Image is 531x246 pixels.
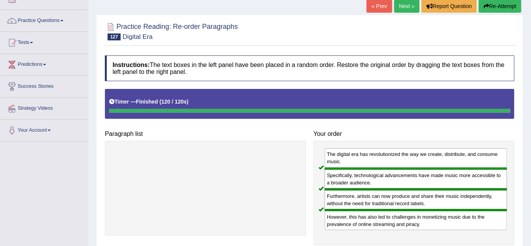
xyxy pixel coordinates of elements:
[0,98,88,117] a: Strategy Videos
[108,33,121,40] span: 127
[325,148,507,168] div: The digital era has revolutionized the way we create, distribute, and consume music.
[105,55,514,81] h4: The text boxes in the left panel have been placed in a random order. Restore the original order b...
[0,76,88,95] a: Success Stories
[136,99,158,105] b: Finished
[123,33,153,40] small: Digital Era
[105,21,238,40] h2: Practice Reading: Re-order Paragraphs
[187,99,189,105] b: )
[325,189,507,210] div: Furthermore, artists can now produce and share their music independently, without the need for tr...
[325,210,507,230] div: However, this has also led to challenges in monetizing music due to the prevalence of online stre...
[105,131,306,137] h4: Paragraph list
[0,32,88,51] a: Tests
[113,62,150,68] b: Instructions:
[109,99,189,105] h5: Timer —
[0,120,88,139] a: Your Account
[0,10,88,29] a: Practice Questions
[0,54,88,73] a: Predictions
[159,99,161,105] b: (
[161,99,187,105] b: 120 / 120s
[325,169,507,189] div: Specifically, technological advancements have made music more accessible to a broader audience.
[314,131,514,137] h4: Your order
